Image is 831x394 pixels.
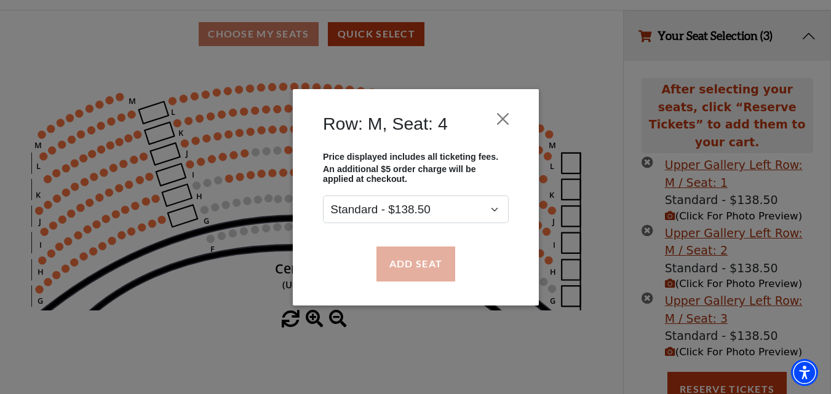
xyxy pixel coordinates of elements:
[323,164,509,184] p: An additional $5 order charge will be applied at checkout.
[491,107,514,130] button: Close
[323,113,448,134] h4: Row: M, Seat: 4
[376,246,455,281] button: Add Seat
[791,359,818,386] div: Accessibility Menu
[323,151,509,161] p: Price displayed includes all ticketing fees.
